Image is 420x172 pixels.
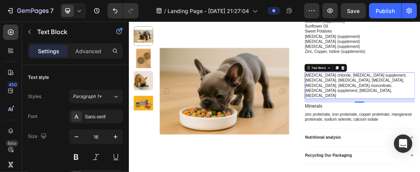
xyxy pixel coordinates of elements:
iframe: Design area [129,21,420,172]
button: Paragraph 1* [69,90,123,103]
p: Text Block [37,27,102,36]
p: Advanced [75,47,101,55]
div: Sans-serif [85,113,121,120]
div: Publish [376,7,395,15]
span: Paragraph 1* [73,93,102,100]
div: 450 [7,82,18,88]
div: Size [28,131,48,142]
span: Landing Page - [DATE] 21:27:04 [168,7,249,15]
button: Publish [369,3,401,18]
div: Styles [28,93,41,100]
div: Open Intercom Messenger [394,134,412,153]
span: / [164,7,166,15]
div: Text style [28,74,49,81]
button: Carousel Next Arrow [238,105,247,115]
div: Undo/Redo [107,3,138,18]
button: Save [341,3,366,18]
span: Save [347,8,360,14]
div: Text Block [287,70,313,77]
div: Beta [6,140,18,146]
button: 7 [3,3,57,18]
p: Settings [38,47,59,55]
p: 7 [50,6,54,15]
div: Font [28,113,37,120]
